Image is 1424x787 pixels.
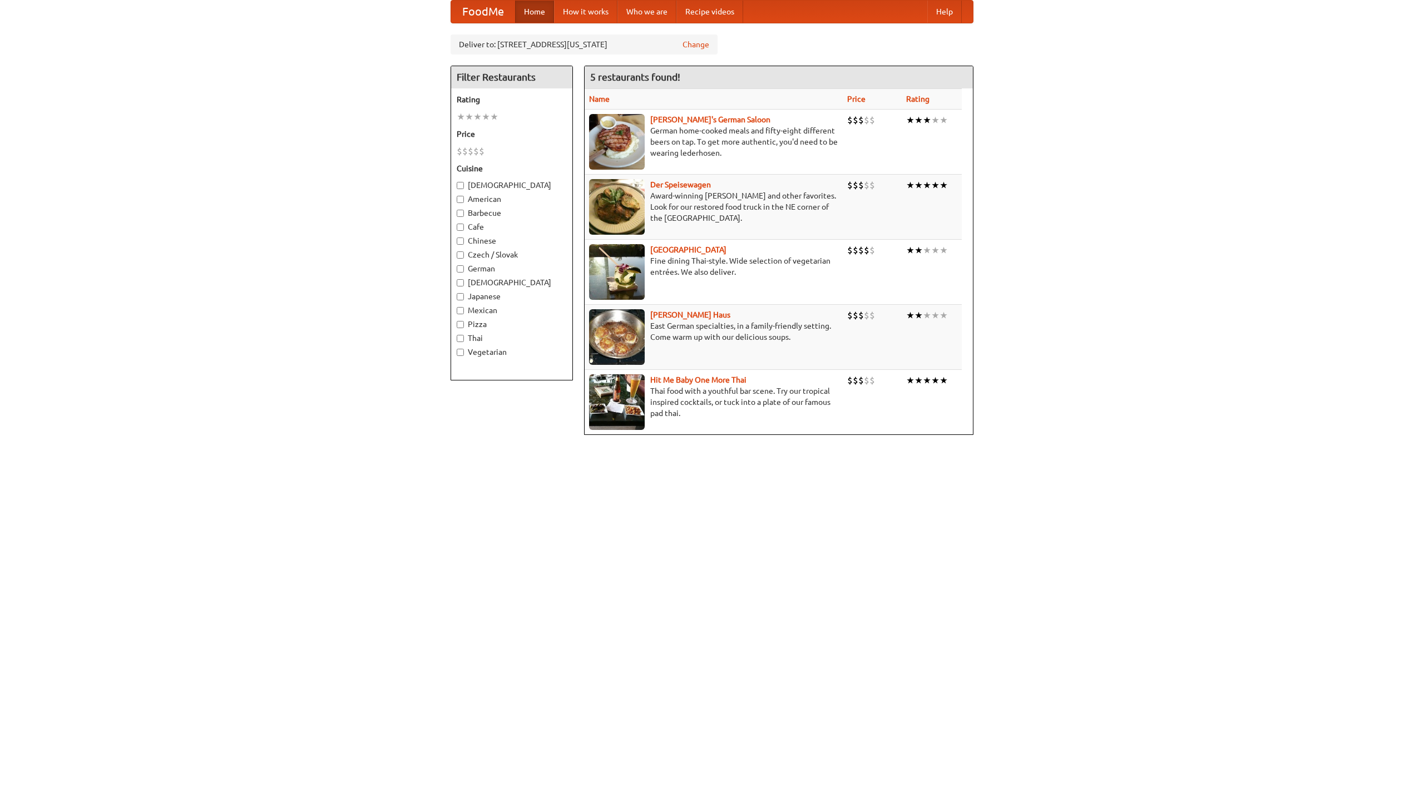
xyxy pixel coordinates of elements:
li: ★ [465,111,473,123]
li: $ [869,309,875,321]
input: American [457,196,464,203]
li: ★ [931,309,940,321]
input: Chinese [457,237,464,245]
a: Hit Me Baby One More Thai [650,375,746,384]
li: $ [847,374,853,387]
li: $ [847,179,853,191]
a: Help [927,1,962,23]
li: $ [864,374,869,387]
a: Home [515,1,554,23]
li: $ [864,309,869,321]
li: ★ [490,111,498,123]
label: German [457,263,567,274]
li: ★ [931,114,940,126]
p: Fine dining Thai-style. Wide selection of vegetarian entrées. We also deliver. [589,255,838,278]
li: $ [847,309,853,321]
input: Vegetarian [457,349,464,356]
input: Pizza [457,321,464,328]
img: babythai.jpg [589,374,645,430]
h4: Filter Restaurants [451,66,572,88]
li: $ [869,179,875,191]
label: American [457,194,567,205]
a: How it works [554,1,617,23]
li: $ [869,244,875,256]
li: ★ [940,114,948,126]
li: $ [479,145,484,157]
a: Price [847,95,866,103]
li: ★ [931,179,940,191]
li: $ [858,244,864,256]
a: [PERSON_NAME] Haus [650,310,730,319]
div: Deliver to: [STREET_ADDRESS][US_STATE] [451,34,718,55]
li: ★ [914,114,923,126]
input: Japanese [457,293,464,300]
li: ★ [482,111,490,123]
img: satay.jpg [589,244,645,300]
li: $ [858,309,864,321]
a: Der Speisewagen [650,180,711,189]
li: $ [853,374,858,387]
input: German [457,265,464,273]
li: ★ [914,244,923,256]
li: $ [858,179,864,191]
li: ★ [923,374,931,387]
li: $ [858,114,864,126]
li: ★ [923,179,931,191]
a: Recipe videos [676,1,743,23]
label: Vegetarian [457,347,567,358]
li: $ [473,145,479,157]
a: [GEOGRAPHIC_DATA] [650,245,726,254]
li: $ [853,179,858,191]
input: Barbecue [457,210,464,217]
label: Thai [457,333,567,344]
li: ★ [931,374,940,387]
li: $ [468,145,473,157]
h5: Rating [457,94,567,105]
li: $ [864,244,869,256]
li: $ [869,114,875,126]
input: Thai [457,335,464,342]
p: Thai food with a youthful bar scene. Try our tropical inspired cocktails, or tuck into a plate of... [589,385,838,419]
li: $ [853,309,858,321]
li: ★ [940,309,948,321]
li: ★ [457,111,465,123]
label: Pizza [457,319,567,330]
a: Rating [906,95,929,103]
li: $ [853,244,858,256]
li: ★ [906,114,914,126]
li: ★ [906,309,914,321]
li: ★ [906,244,914,256]
label: [DEMOGRAPHIC_DATA] [457,180,567,191]
input: [DEMOGRAPHIC_DATA] [457,279,464,286]
li: ★ [914,374,923,387]
li: ★ [923,244,931,256]
label: Czech / Slovak [457,249,567,260]
p: Award-winning [PERSON_NAME] and other favorites. Look for our restored food truck in the NE corne... [589,190,838,224]
label: Japanese [457,291,567,302]
li: ★ [914,179,923,191]
li: ★ [923,309,931,321]
img: esthers.jpg [589,114,645,170]
li: ★ [914,309,923,321]
li: $ [853,114,858,126]
a: FoodMe [451,1,515,23]
li: ★ [940,374,948,387]
li: $ [864,179,869,191]
li: ★ [940,244,948,256]
p: German home-cooked meals and fifty-eight different beers on tap. To get more authentic, you'd nee... [589,125,838,159]
a: [PERSON_NAME]'s German Saloon [650,115,770,124]
li: ★ [906,179,914,191]
li: ★ [931,244,940,256]
label: Mexican [457,305,567,316]
li: $ [864,114,869,126]
img: kohlhaus.jpg [589,309,645,365]
input: Czech / Slovak [457,251,464,259]
ng-pluralize: 5 restaurants found! [590,72,680,82]
label: Cafe [457,221,567,232]
label: [DEMOGRAPHIC_DATA] [457,277,567,288]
